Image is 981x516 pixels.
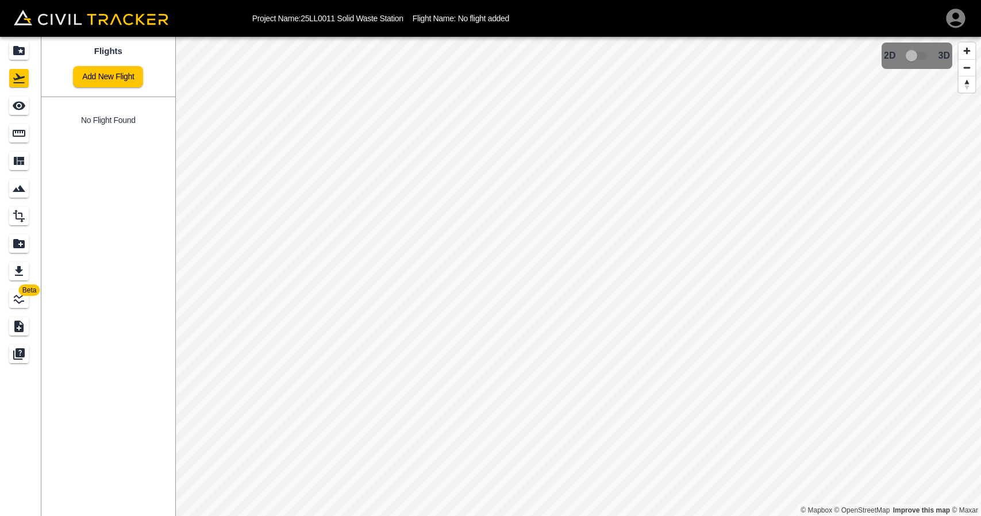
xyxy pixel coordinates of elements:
[801,506,832,514] a: Mapbox
[175,37,981,516] canvas: Map
[938,51,950,61] span: 3D
[893,506,950,514] a: Map feedback
[413,14,509,23] p: Flight Name: No flight added
[959,43,975,59] button: Zoom in
[14,10,168,26] img: Civil Tracker
[952,506,978,514] a: Maxar
[834,506,890,514] a: OpenStreetMap
[959,59,975,76] button: Zoom out
[959,76,975,93] button: Reset bearing to north
[252,14,403,23] p: Project Name: 25LL0011 Solid Waste Station
[901,45,934,67] span: 3D model not uploaded yet
[884,51,895,61] span: 2D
